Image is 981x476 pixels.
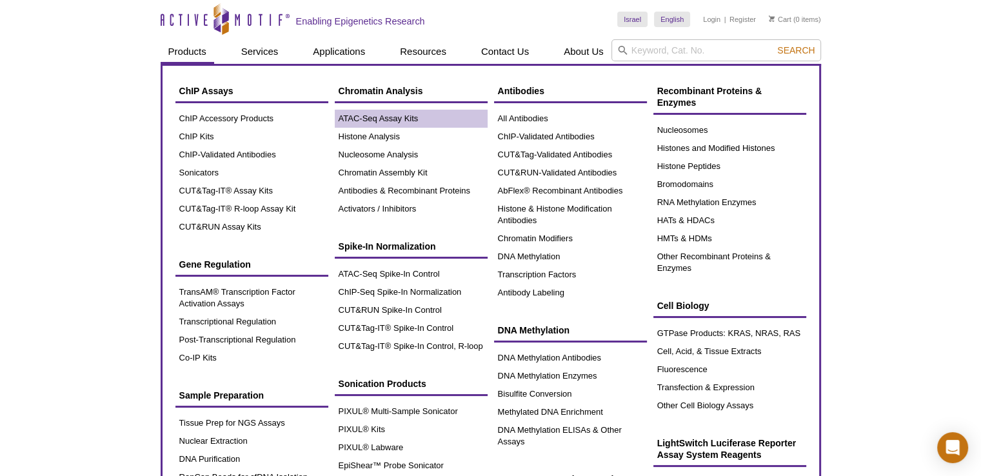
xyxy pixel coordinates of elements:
a: Post-Transcriptional Regulation [175,331,328,349]
a: Bisulfite Conversion [494,385,647,403]
a: Cell Biology [653,293,806,318]
a: HMTs & HDMs [653,230,806,248]
a: Login [703,15,720,24]
a: Sample Preparation [175,383,328,408]
a: DNA Methylation [494,318,647,342]
a: Recombinant Proteins & Enzymes [653,79,806,115]
span: Sample Preparation [179,390,264,401]
a: ChIP-Validated Antibodies [175,146,328,164]
span: LightSwitch Luciferase Reporter Assay System Reagents [657,438,796,460]
a: Applications [305,39,373,64]
input: Keyword, Cat. No. [611,39,821,61]
a: Histone Analysis [335,128,488,146]
a: GTPase Products: KRAS, NRAS, RAS [653,324,806,342]
a: About Us [556,39,611,64]
a: Histone Peptides [653,157,806,175]
span: Gene Regulation [179,259,251,270]
a: Services [233,39,286,64]
a: DNA Methylation [494,248,647,266]
a: Nucleosome Analysis [335,146,488,164]
span: Recombinant Proteins & Enzymes [657,86,762,108]
button: Search [773,45,818,56]
a: Spike-In Normalization [335,234,488,259]
a: Chromatin Analysis [335,79,488,103]
a: DNA Purification [175,450,328,468]
span: Sonication Products [339,379,426,389]
a: Nuclear Extraction [175,432,328,450]
a: ChIP Kits [175,128,328,146]
a: CUT&Tag-IT® Spike-In Control [335,319,488,337]
a: DNA Methylation ELISAs & Other Assays [494,421,647,451]
a: Gene Regulation [175,252,328,277]
a: CUT&Tag-IT® Spike-In Control, R-loop [335,337,488,355]
a: Transfection & Expression [653,379,806,397]
span: ChIP Assays [179,86,233,96]
a: All Antibodies [494,110,647,128]
a: Israel [617,12,648,27]
a: Cart [769,15,791,24]
a: Transcription Factors [494,266,647,284]
span: Chromatin Analysis [339,86,423,96]
a: CUT&Tag-IT® R-loop Assay Kit [175,200,328,218]
a: PIXUL® Multi-Sample Sonicator [335,402,488,421]
a: Co-IP Kits [175,349,328,367]
a: Contact Us [473,39,537,64]
li: | [724,12,726,27]
a: Methylated DNA Enrichment [494,403,647,421]
h2: Enabling Epigenetics Research [296,15,425,27]
a: Other Recombinant Proteins & Enzymes [653,248,806,277]
a: ChIP-Validated Antibodies [494,128,647,146]
span: Cell Biology [657,301,709,311]
a: Fluorescence [653,361,806,379]
a: Cell, Acid, & Tissue Extracts [653,342,806,361]
a: Chromatin Assembly Kit [335,164,488,182]
a: Bromodomains [653,175,806,193]
a: EpiShear™ Probe Sonicator [335,457,488,475]
a: CUT&RUN Spike-In Control [335,301,488,319]
a: Antibodies & Recombinant Proteins [335,182,488,200]
a: Histones and Modified Histones [653,139,806,157]
a: DNA Methylation Enzymes [494,367,647,385]
span: Search [777,45,815,55]
a: DNA Methylation Antibodies [494,349,647,367]
a: HATs & HDACs [653,212,806,230]
a: LightSwitch Luciferase Reporter Assay System Reagents [653,431,806,467]
a: RNA Methylation Enzymes [653,193,806,212]
span: Spike-In Normalization [339,241,436,252]
a: CUT&RUN Assay Kits [175,218,328,236]
a: Antibody Labeling [494,284,647,302]
a: Histone & Histone Modification Antibodies [494,200,647,230]
a: PIXUL® Labware [335,439,488,457]
span: DNA Methylation [498,325,570,335]
a: ChIP Accessory Products [175,110,328,128]
a: Nucleosomes [653,121,806,139]
a: Other Cell Biology Assays [653,397,806,415]
a: PIXUL® Kits [335,421,488,439]
a: ChIP Assays [175,79,328,103]
a: Chromatin Modifiers [494,230,647,248]
a: Register [729,15,756,24]
a: Sonicators [175,164,328,182]
a: CUT&RUN-Validated Antibodies [494,164,647,182]
li: (0 items) [769,12,821,27]
span: Antibodies [498,86,544,96]
a: CUT&Tag-Validated Antibodies [494,146,647,164]
a: Resources [392,39,454,64]
a: Products [161,39,214,64]
img: Your Cart [769,15,775,22]
a: AbFlex® Recombinant Antibodies [494,182,647,200]
a: Activators / Inhibitors [335,200,488,218]
a: CUT&Tag-IT® Assay Kits [175,182,328,200]
a: TransAM® Transcription Factor Activation Assays [175,283,328,313]
a: ATAC-Seq Spike-In Control [335,265,488,283]
a: Sonication Products [335,372,488,396]
a: ATAC-Seq Assay Kits [335,110,488,128]
a: English [654,12,690,27]
a: Transcriptional Regulation [175,313,328,331]
a: Tissue Prep for NGS Assays [175,414,328,432]
a: ChIP-Seq Spike-In Normalization [335,283,488,301]
a: Antibodies [494,79,647,103]
div: Open Intercom Messenger [937,432,968,463]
